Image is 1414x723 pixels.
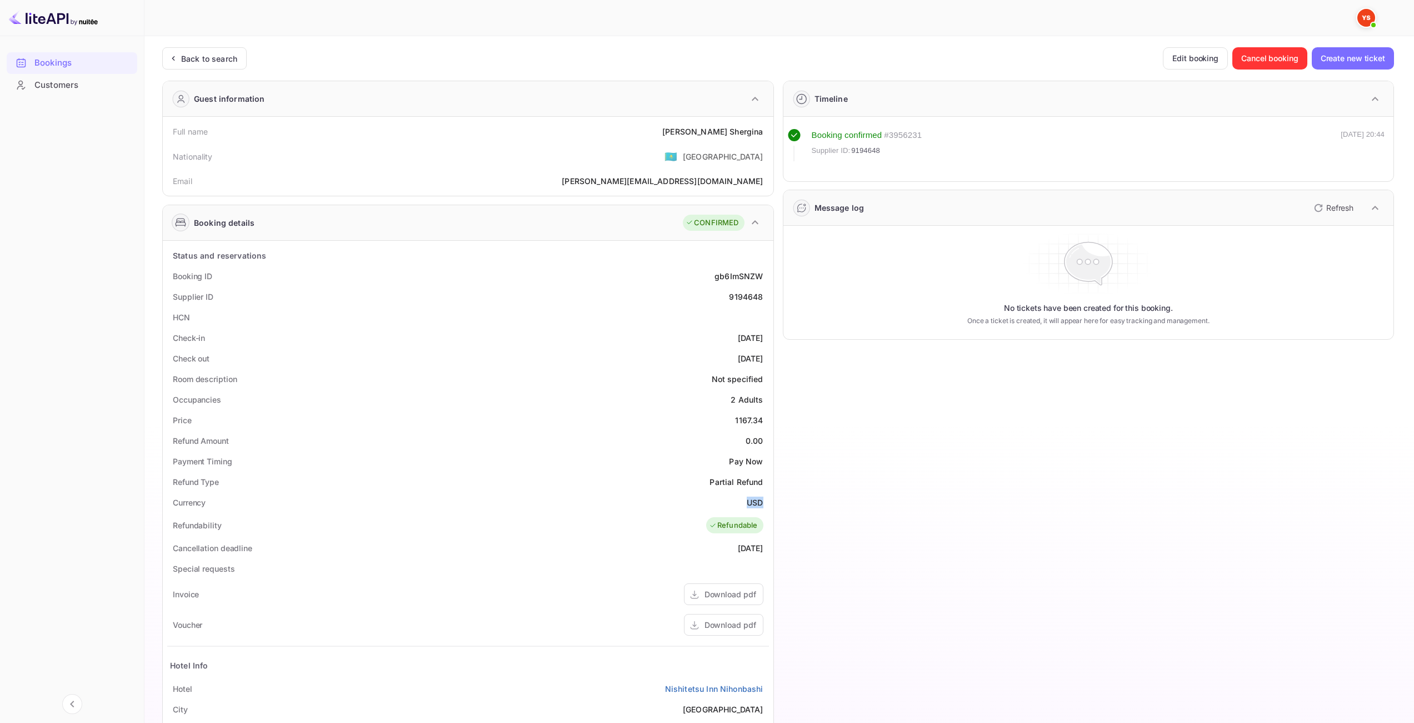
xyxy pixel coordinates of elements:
[1241,52,1298,65] ya-tr-span: Cancel booking
[665,683,763,695] a: Nishitetsu Inn Nihonbashi
[173,477,219,487] ya-tr-span: Refund Type
[173,374,237,384] ya-tr-span: Room description
[173,457,232,466] ya-tr-span: Payment Timing
[62,694,82,714] button: Collapse navigation
[7,52,137,74] div: Bookings
[173,543,252,553] ya-tr-span: Cancellation deadline
[704,620,756,630] ya-tr-span: Download pdf
[683,705,763,714] ya-tr-span: [GEOGRAPHIC_DATA]
[194,93,265,105] ya-tr-span: Guest information
[173,333,205,343] ya-tr-span: Check-in
[7,52,137,73] a: Bookings
[1312,47,1394,70] button: Create new ticket
[967,316,1210,326] ya-tr-span: Once a ticket is created, it will appear here for easy tracking and management.
[173,271,212,281] ya-tr-span: Booking ID
[173,354,209,363] ya-tr-span: Check out
[173,292,213,301] ya-tr-span: Supplier ID
[7,75,137,96] div: Customers
[694,217,738,229] ya-tr-span: CONFIRMED
[1321,52,1385,65] ya-tr-span: Create new ticket
[851,146,880,155] ya-tr-span: 9194648
[194,217,254,229] ya-tr-span: Booking details
[173,395,221,404] ya-tr-span: Occupancies
[181,54,237,63] ya-tr-span: Back to search
[34,79,78,92] ya-tr-span: Customers
[173,705,188,714] ya-tr-span: City
[1341,130,1385,138] ya-tr-span: [DATE] 20:44
[7,75,137,95] a: Customers
[173,127,208,136] ya-tr-span: Full name
[173,521,222,530] ya-tr-span: Refundability
[1307,199,1358,217] button: Refresh
[730,127,763,136] ya-tr-span: Shergina
[729,457,763,466] ya-tr-span: Pay Now
[1232,47,1307,70] button: Cancel booking
[738,353,763,364] div: [DATE]
[34,57,72,70] ya-tr-span: Bookings
[173,415,192,425] ya-tr-span: Price
[815,203,865,212] ya-tr-span: Message log
[738,542,763,554] div: [DATE]
[173,590,199,599] ya-tr-span: Invoice
[704,590,756,599] ya-tr-span: Download pdf
[173,436,229,445] ya-tr-span: Refund Amount
[812,146,851,155] ya-tr-span: Supplier ID:
[1357,9,1375,27] img: Yandex Support
[710,477,763,487] ya-tr-span: Partial Refund
[715,271,763,281] ya-tr-span: gb6ImSNZW
[747,498,763,507] ya-tr-span: USD
[173,251,266,260] ya-tr-span: Status and reservations
[731,395,736,404] ya-tr-span: 2
[884,129,922,142] div: # 3956231
[812,130,842,140] ya-tr-span: Booking
[746,435,763,447] div: 0.00
[735,414,763,426] div: 1167.34
[562,176,763,186] ya-tr-span: [PERSON_NAME][EMAIL_ADDRESS][DOMAIN_NAME]
[664,150,677,162] ya-tr-span: 🇰🇿
[729,291,763,303] div: 9194648
[173,498,206,507] ya-tr-span: Currency
[170,661,208,670] ya-tr-span: Hotel Info
[173,152,213,161] ya-tr-span: Nationality
[1326,203,1353,212] ya-tr-span: Refresh
[1172,52,1218,65] ya-tr-span: Edit booking
[1004,303,1173,314] ya-tr-span: No tickets have been created for this booking.
[664,146,677,166] span: United States
[173,684,192,694] ya-tr-span: Hotel
[173,620,202,630] ya-tr-span: Voucher
[717,520,758,531] ya-tr-span: Refundable
[665,684,763,694] ya-tr-span: Nishitetsu Inn Nihonbashi
[683,152,763,161] ya-tr-span: [GEOGRAPHIC_DATA]
[1163,47,1228,70] button: Edit booking
[815,94,848,103] ya-tr-span: Timeline
[662,127,727,136] ya-tr-span: [PERSON_NAME]
[712,374,763,384] ya-tr-span: Not specified
[738,395,763,404] ya-tr-span: Adults
[173,564,234,573] ya-tr-span: Special requests
[738,332,763,344] div: [DATE]
[173,176,192,186] ya-tr-span: Email
[9,9,98,27] img: LiteAPI logo
[845,130,882,140] ya-tr-span: confirmed
[173,313,190,322] ya-tr-span: HCN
